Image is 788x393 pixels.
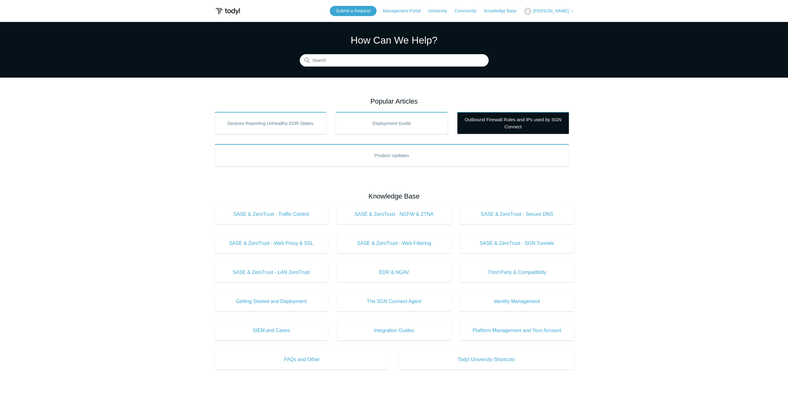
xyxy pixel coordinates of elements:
a: Devices Reporting Unhealthy EDR States [215,112,327,134]
span: EDR & NGAV [346,269,442,276]
span: FAQs and Other [224,356,380,363]
span: SIEM and Cases [224,327,319,334]
span: [PERSON_NAME] [533,8,568,13]
a: SASE & ZeroTrust - SGN Tunnels [460,233,574,253]
a: Identity Management [460,292,574,311]
a: SASE & ZeroTrust - Web Proxy & SSL [215,233,328,253]
a: Platform Management and Your Account [460,321,574,340]
a: Community [455,8,483,14]
span: Identity Management [469,298,564,305]
a: SIEM and Cases [215,321,328,340]
span: SASE & ZeroTrust - LAN ZeroTrust [224,269,319,276]
a: Outbound Firewall Rules and IPs used by SGN Connect [457,112,569,134]
span: SASE & ZeroTrust - Secure DNS [469,211,564,218]
a: Third Party & Compatibility [460,263,574,282]
span: Todyl University Shortcuts [408,356,564,363]
a: SASE & ZeroTrust - NGFW & ZTNA [337,204,451,224]
span: Platform Management and Your Account [469,327,564,334]
a: Product Updates [215,144,569,166]
a: Deployment Guide [336,112,448,134]
span: SASE & ZeroTrust - SGN Tunnels [469,240,564,247]
img: Todyl Support Center Help Center home page [215,6,241,17]
a: SASE & ZeroTrust - Secure DNS [460,204,574,224]
span: The SGN Connect Agent [346,298,442,305]
a: University [428,8,453,14]
a: Management Portal [383,8,427,14]
a: Integration Guides [337,321,451,340]
a: SASE & ZeroTrust - Web Filtering [337,233,451,253]
a: Todyl University Shortcuts [399,350,574,370]
button: [PERSON_NAME] [524,7,573,15]
h2: Knowledge Base [215,191,574,201]
a: SASE & ZeroTrust - LAN ZeroTrust [215,263,328,282]
span: Getting Started and Deployment [224,298,319,305]
a: Getting Started and Deployment [215,292,328,311]
a: SASE & ZeroTrust - Traffic Control [215,204,328,224]
a: EDR & NGAV [337,263,451,282]
span: SASE & ZeroTrust - Traffic Control [224,211,319,218]
span: SASE & ZeroTrust - NGFW & ZTNA [346,211,442,218]
h2: Popular Articles [215,96,574,106]
span: SASE & ZeroTrust - Web Filtering [346,240,442,247]
span: Integration Guides [346,327,442,334]
span: Third Party & Compatibility [469,269,564,276]
h1: How Can We Help? [300,33,489,48]
a: Knowledge Base [484,8,523,14]
span: SASE & ZeroTrust - Web Proxy & SSL [224,240,319,247]
a: The SGN Connect Agent [337,292,451,311]
input: Search [300,54,489,67]
a: FAQs and Other [215,350,390,370]
a: Submit a Request [330,6,377,16]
